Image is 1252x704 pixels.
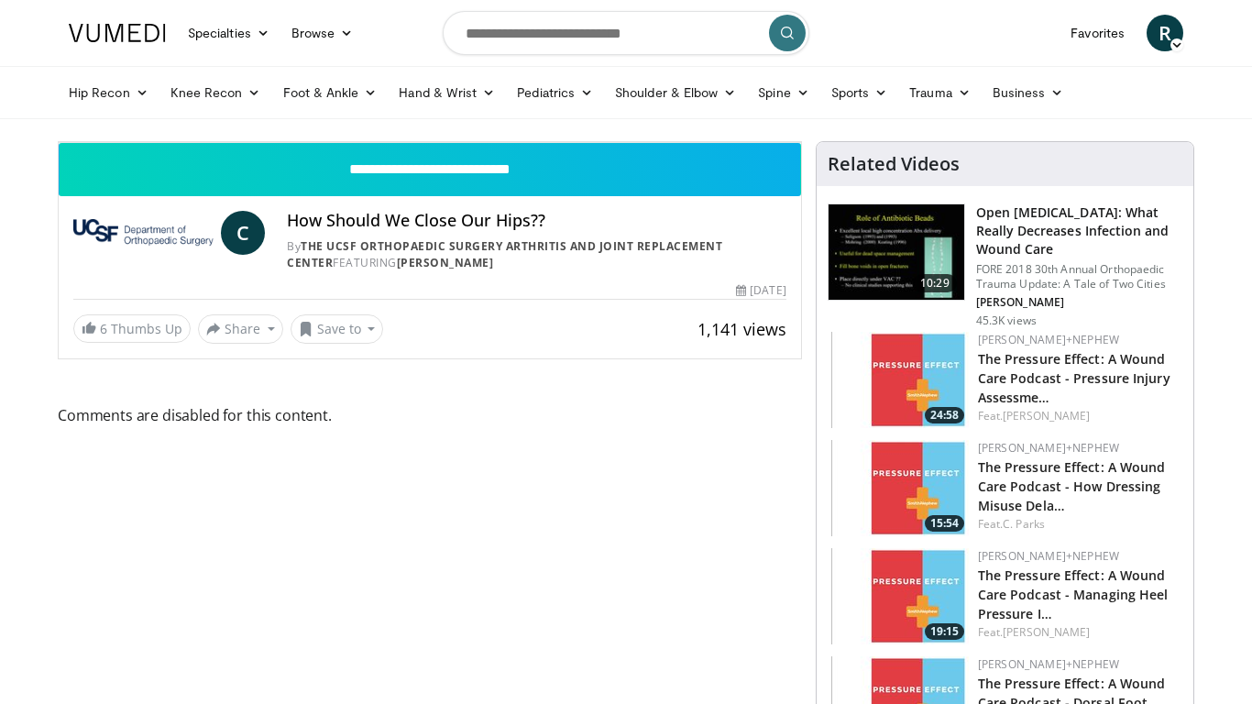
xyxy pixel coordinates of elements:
a: C [221,211,265,255]
img: The UCSF Orthopaedic Surgery Arthritis and Joint Replacement Center [73,211,214,255]
div: Feat. [978,408,1179,424]
a: Foot & Ankle [272,74,389,111]
div: By FEATURING [287,238,785,271]
a: Pediatrics [506,74,604,111]
h4: Related Videos [828,153,960,175]
span: 6 [100,320,107,337]
a: [PERSON_NAME]+Nephew [978,548,1119,564]
a: Browse [280,15,365,51]
div: [DATE] [736,282,785,299]
a: Business [982,74,1075,111]
a: Knee Recon [159,74,272,111]
a: C. Parks [1003,516,1045,532]
span: 1,141 views [697,318,786,340]
img: ded7be61-cdd8-40fc-98a3-de551fea390e.150x105_q85_crop-smart_upscale.jpg [829,204,964,300]
h3: Open [MEDICAL_DATA]: What Really Decreases Infection and Wound Care [976,203,1182,258]
a: Hip Recon [58,74,159,111]
span: 15:54 [925,515,964,532]
a: [PERSON_NAME] [397,255,494,270]
p: FORE 2018 30th Annual Orthopaedic Trauma Update: A Tale of Two Cities [976,262,1182,291]
a: 10:29 Open [MEDICAL_DATA]: What Really Decreases Infection and Wound Care FORE 2018 30th Annual O... [828,203,1182,328]
a: Sports [820,74,899,111]
p: 45.3K views [976,313,1037,328]
span: 24:58 [925,407,964,423]
input: Search topics, interventions [443,11,809,55]
button: Save to [291,314,384,344]
video-js: Video Player [59,142,801,143]
a: The Pressure Effect: A Wound Care Podcast - Pressure Injury Assessme… [978,350,1170,406]
a: Trauma [898,74,982,111]
a: R [1147,15,1183,51]
a: 24:58 [831,332,969,428]
img: 2a658e12-bd38-46e9-9f21-8239cc81ed40.150x105_q85_crop-smart_upscale.jpg [831,332,969,428]
a: [PERSON_NAME] [1003,408,1090,423]
img: 61e02083-5525-4adc-9284-c4ef5d0bd3c4.150x105_q85_crop-smart_upscale.jpg [831,440,969,536]
a: [PERSON_NAME]+Nephew [978,656,1119,672]
a: 19:15 [831,548,969,644]
a: [PERSON_NAME] [1003,624,1090,640]
a: 15:54 [831,440,969,536]
img: VuMedi Logo [69,24,166,42]
h4: How Should We Close Our Hips?? [287,211,785,231]
a: Specialties [177,15,280,51]
span: 10:29 [913,274,957,292]
a: Favorites [1060,15,1136,51]
a: Shoulder & Elbow [604,74,747,111]
span: Comments are disabled for this content. [58,403,802,427]
a: The UCSF Orthopaedic Surgery Arthritis and Joint Replacement Center [287,238,722,270]
a: [PERSON_NAME]+Nephew [978,440,1119,456]
a: Spine [747,74,819,111]
a: The Pressure Effect: A Wound Care Podcast - Managing Heel Pressure I… [978,566,1169,622]
div: Feat. [978,516,1179,533]
button: Share [198,314,283,344]
p: [PERSON_NAME] [976,295,1182,310]
span: 19:15 [925,623,964,640]
a: The Pressure Effect: A Wound Care Podcast - How Dressing Misuse Dela… [978,458,1166,514]
a: Hand & Wrist [388,74,506,111]
img: 60a7b2e5-50df-40c4-868a-521487974819.150x105_q85_crop-smart_upscale.jpg [831,548,969,644]
a: 6 Thumbs Up [73,314,191,343]
a: [PERSON_NAME]+Nephew [978,332,1119,347]
div: Feat. [978,624,1179,641]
